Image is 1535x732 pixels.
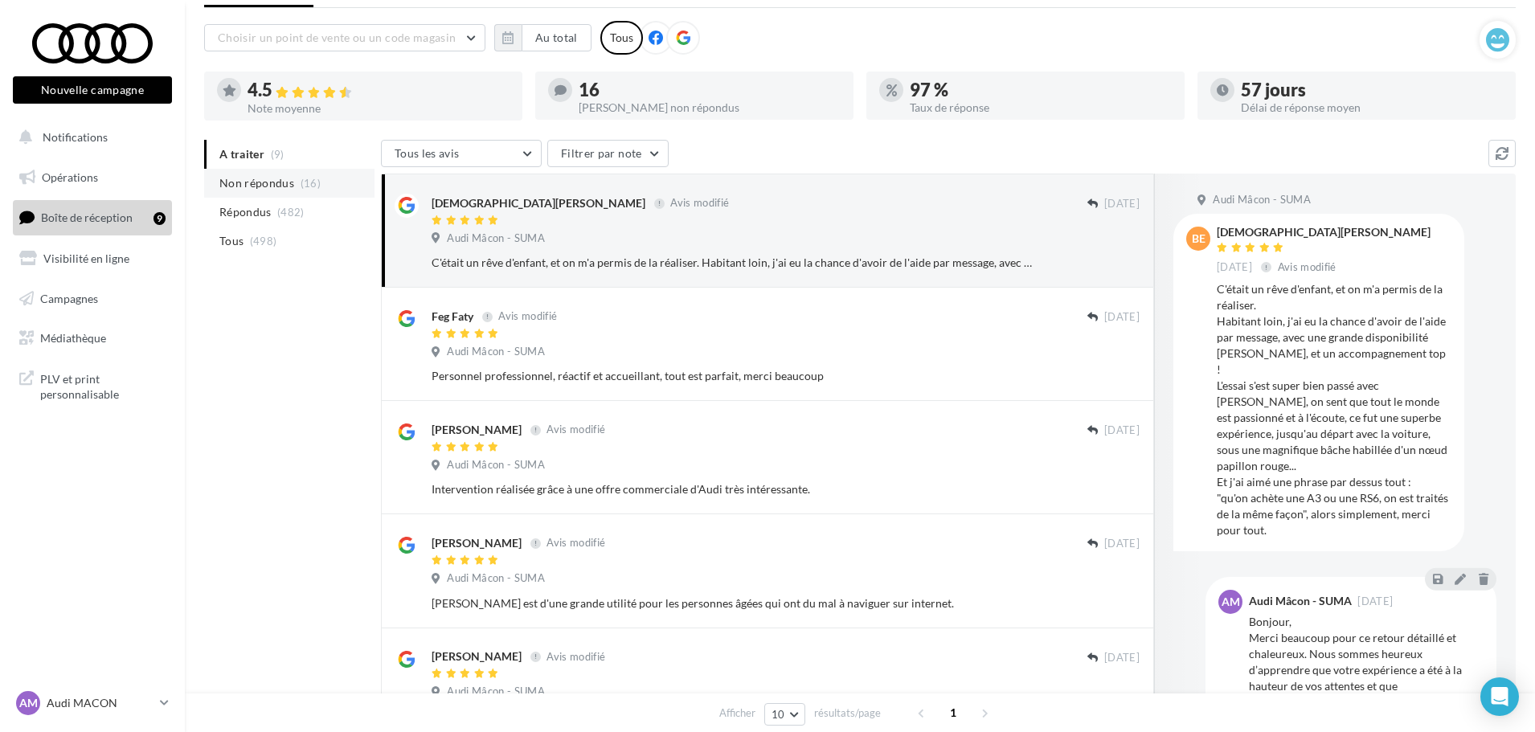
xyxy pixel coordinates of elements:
div: Taux de réponse [910,102,1172,113]
a: Opérations [10,161,175,194]
span: Avis modifié [1278,260,1336,273]
span: (482) [277,206,305,219]
span: Audi Mâcon - SUMA [447,345,545,359]
span: [DATE] [1217,260,1252,275]
span: 1 [940,700,966,726]
div: 16 [579,81,841,99]
span: [DATE] [1104,197,1140,211]
button: Tous les avis [381,140,542,167]
span: Afficher [719,705,755,721]
div: Délai de réponse moyen [1241,102,1503,113]
div: Intervention réalisée grâce à une offre commerciale d'Audi très intéressante. [432,481,1035,497]
span: (16) [301,177,321,190]
button: Notifications [10,121,169,154]
span: Avis modifié [670,197,729,210]
span: (498) [250,235,277,247]
span: Tous [219,233,244,249]
div: Note moyenne [248,103,510,114]
button: Nouvelle campagne [13,76,172,104]
span: Médiathèque [40,331,106,345]
div: [DEMOGRAPHIC_DATA][PERSON_NAME] [1217,227,1431,238]
span: Campagnes [40,291,98,305]
span: Avis modifié [498,310,557,323]
div: [PERSON_NAME] [432,648,522,665]
div: Tous [600,21,643,55]
span: [DATE] [1357,596,1393,607]
a: Médiathèque [10,321,175,355]
button: 10 [764,703,805,726]
div: 97 % [910,81,1172,99]
span: Notifications [43,130,108,144]
span: [DATE] [1104,651,1140,665]
button: Choisir un point de vente ou un code magasin [204,24,485,51]
span: Non répondus [219,175,294,191]
span: Audi Mâcon - SUMA [447,571,545,586]
span: BE [1192,231,1205,247]
div: C'était un rêve d'enfant, et on m'a permis de la réaliser. Habitant loin, j'ai eu la chance d'avo... [1217,281,1451,538]
div: [PERSON_NAME] non répondus [579,102,841,113]
span: Avis modifié [546,650,605,663]
div: Audi Mâcon - SUMA [1249,595,1352,607]
span: Avis modifié [546,423,605,436]
span: [DATE] [1104,310,1140,325]
span: résultats/page [814,705,881,721]
span: Boîte de réception [41,211,133,224]
div: 57 jours [1241,81,1503,99]
div: C'était un rêve d'enfant, et on m'a permis de la réaliser. Habitant loin, j'ai eu la chance d'avo... [432,255,1035,271]
div: [PERSON_NAME] est d'une grande utilité pour les personnes âgées qui ont du mal à naviguer sur int... [432,595,1035,611]
button: Au total [494,24,591,51]
div: Personnel professionnel, réactif et accueillant, tout est parfait, merci beaucoup [432,368,1035,384]
span: Visibilité en ligne [43,251,129,265]
a: Visibilité en ligne [10,242,175,276]
div: [DEMOGRAPHIC_DATA][PERSON_NAME] [432,195,645,211]
button: Filtrer par note [547,140,669,167]
span: [DATE] [1104,537,1140,551]
span: Avis modifié [546,537,605,550]
span: Choisir un point de vente ou un code magasin [218,31,456,44]
span: Audi Mâcon - SUMA [447,685,545,699]
span: [DATE] [1104,423,1140,438]
a: AM Audi MACON [13,688,172,718]
div: Feg Faty [432,309,473,325]
span: AM [19,695,38,711]
a: Boîte de réception9 [10,200,175,235]
div: Open Intercom Messenger [1480,677,1519,716]
span: 10 [772,708,785,721]
span: Tous les avis [395,146,460,160]
span: Audi Mâcon - SUMA [447,458,545,472]
span: PLV et print personnalisable [40,368,166,403]
span: Audi Mâcon - SUMA [447,231,545,246]
p: Audi MACON [47,695,153,711]
span: AM [1222,594,1240,610]
span: Opérations [42,170,98,184]
span: Audi Mâcon - SUMA [1213,193,1311,207]
a: Campagnes [10,282,175,316]
div: [PERSON_NAME] [432,422,522,438]
button: Au total [522,24,591,51]
a: PLV et print personnalisable [10,362,175,409]
div: [PERSON_NAME] [432,535,522,551]
div: 4.5 [248,81,510,100]
span: Répondus [219,204,272,220]
div: 9 [153,212,166,225]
